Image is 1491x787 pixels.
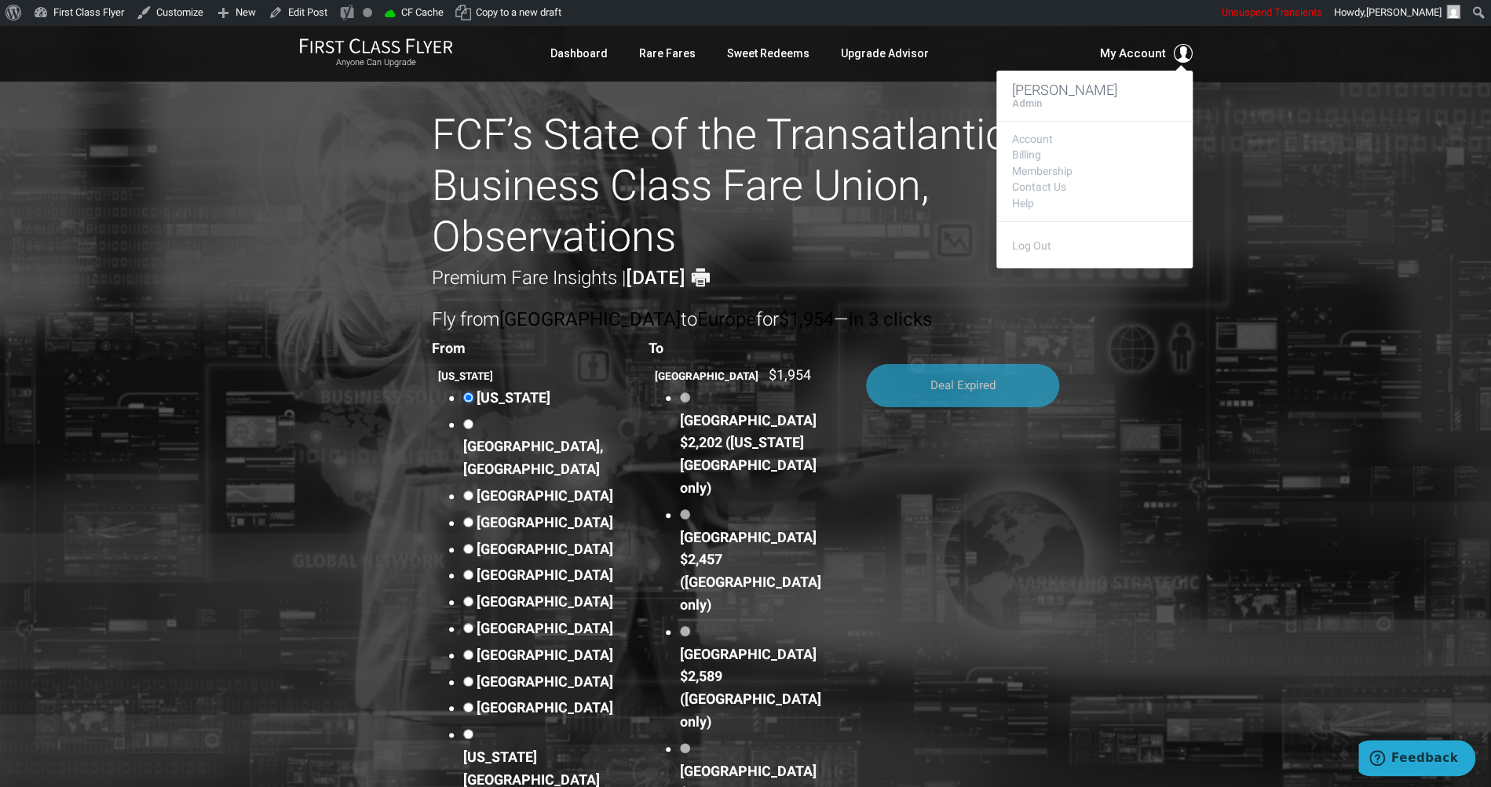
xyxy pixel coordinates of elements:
[477,699,613,716] span: [GEOGRAPHIC_DATA]
[477,389,550,406] span: [US_STATE]
[477,567,613,583] span: [GEOGRAPHIC_DATA]
[680,434,817,496] span: ([US_STATE][GEOGRAPHIC_DATA] only)
[299,38,453,69] a: First Class FlyerAnyone Can Upgrade
[680,412,817,428] span: [GEOGRAPHIC_DATA]
[697,308,756,330] strong: Europe
[432,309,1060,330] h3: Fly from to for —
[1012,133,1177,145] a: Account
[1012,239,1051,252] a: Log Out
[727,39,809,67] a: Sweet Redeems
[477,541,613,557] span: [GEOGRAPHIC_DATA]
[299,38,453,54] img: First Class Flyer
[1012,149,1177,161] a: Billing
[477,514,613,530] span: [GEOGRAPHIC_DATA]
[680,646,817,662] span: [GEOGRAPHIC_DATA]
[1012,166,1177,177] a: Membership
[626,267,685,289] strong: [DATE]
[768,366,810,383] span: $1,954
[680,551,722,567] span: $2,457
[432,110,1060,262] h1: FCF’s State of the Transatlantic Business Class Fare Union, Observations
[477,673,613,690] span: [GEOGRAPHIC_DATA]
[432,262,712,293] div: Premium Fare Insights |
[680,763,817,779] span: [GEOGRAPHIC_DATA]
[1012,82,1177,98] h3: [PERSON_NAME]
[1012,98,1177,109] h4: Admin
[866,364,1060,407] button: Deal Expired
[1012,181,1177,193] a: Contact Us
[849,308,932,330] strong: in 3 clicks
[477,647,613,663] span: [GEOGRAPHIC_DATA]
[680,529,817,545] span: [GEOGRAPHIC_DATA]
[649,337,663,360] label: To
[639,39,696,67] a: Rare Fares
[1100,44,1193,63] button: My Account
[1100,44,1166,63] span: My Account
[477,620,613,636] span: [GEOGRAPHIC_DATA]
[432,337,466,360] label: From
[680,574,821,613] span: ([GEOGRAPHIC_DATA] only)
[1222,6,1322,18] span: Unsuspend Transients
[299,57,453,68] small: Anyone Can Upgrade
[649,367,765,385] span: [GEOGRAPHIC_DATA]
[1358,740,1475,779] iframe: Opens a widget where you can find more information
[477,487,613,504] span: [GEOGRAPHIC_DATA]
[463,438,603,477] span: [GEOGRAPHIC_DATA],[GEOGRAPHIC_DATA]
[477,593,613,610] span: [GEOGRAPHIC_DATA]
[680,668,722,684] span: $2,589
[1366,6,1442,18] span: [PERSON_NAME]
[432,367,499,385] span: [US_STATE]
[1012,198,1177,210] a: Help
[779,308,834,330] strong: $1,954
[680,690,821,730] span: ([GEOGRAPHIC_DATA] only)
[680,434,722,450] span: $2,202
[550,39,608,67] a: Dashboard
[499,308,681,330] strong: [GEOGRAPHIC_DATA]
[841,39,929,67] a: Upgrade Advisor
